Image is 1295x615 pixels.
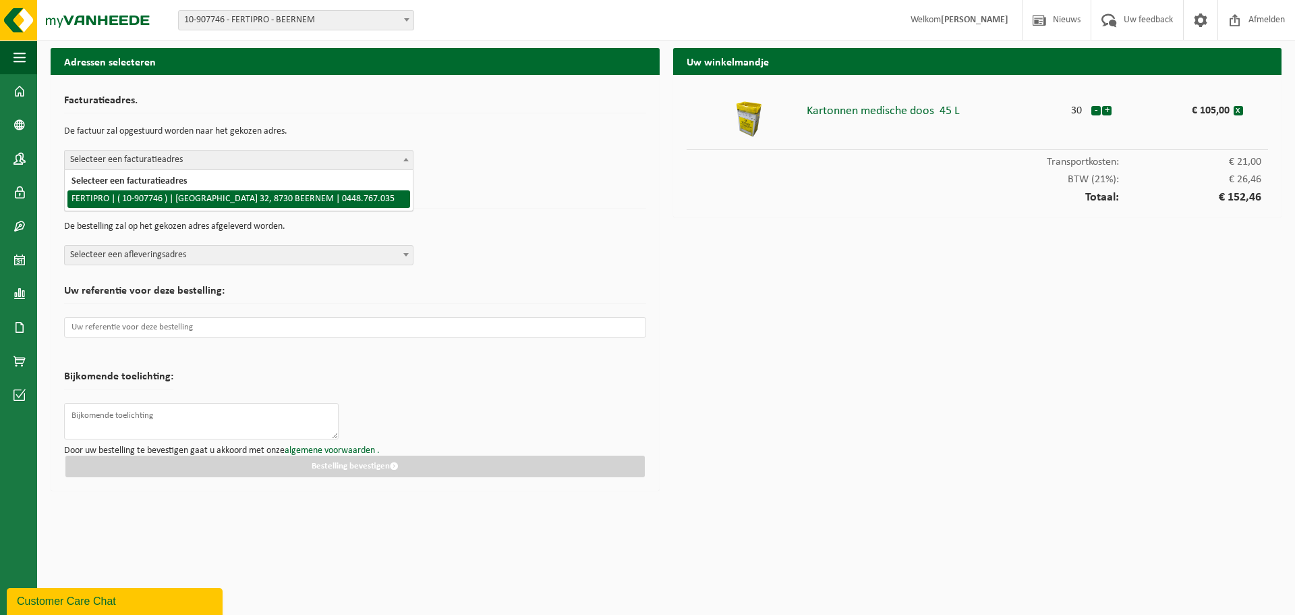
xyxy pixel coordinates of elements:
[1062,99,1091,116] div: 30
[65,456,645,477] button: Bestelling bevestigen
[687,167,1269,185] div: BTW (21%):
[687,185,1269,204] div: Totaal:
[64,286,646,304] h2: Uw referentie voor deze bestelling:
[67,190,410,208] li: FERTIPRO | ( 10-907746 ) | [GEOGRAPHIC_DATA] 32, 8730 BEERNEM | 0448.767.035
[941,15,1008,25] strong: [PERSON_NAME]
[178,10,414,30] span: 10-907746 - FERTIPRO - BEERNEM
[64,215,646,238] p: De bestelling zal op het gekozen adres afgeleverd worden.
[687,150,1269,167] div: Transportkosten:
[1102,106,1112,115] button: +
[807,99,1062,117] div: Kartonnen medische doos 45 L
[64,317,646,338] input: Uw referentie voor deze bestelling
[65,151,413,169] span: Selecteer een facturatieadres
[51,48,660,74] h2: Adressen selecteren
[64,120,646,143] p: De factuur zal opgestuurd worden naar het gekozen adres.
[1119,174,1261,185] span: € 26,46
[1119,192,1261,204] span: € 152,46
[1148,99,1233,116] div: € 105,00
[730,99,770,139] img: 01-000447
[64,245,413,265] span: Selecteer een afleveringsadres
[67,173,410,190] li: Selecteer een facturatieadres
[7,585,225,615] iframe: chat widget
[64,150,413,170] span: Selecteer een facturatieadres
[1091,106,1101,115] button: -
[64,371,173,390] h2: Bijkomende toelichting:
[285,446,380,456] a: algemene voorwaarden .
[64,446,646,456] p: Door uw bestelling te bevestigen gaat u akkoord met onze
[179,11,413,30] span: 10-907746 - FERTIPRO - BEERNEM
[64,95,646,113] h2: Facturatieadres.
[1234,106,1243,115] button: x
[65,246,413,265] span: Selecteer een afleveringsadres
[673,48,1282,74] h2: Uw winkelmandje
[1119,157,1261,167] span: € 21,00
